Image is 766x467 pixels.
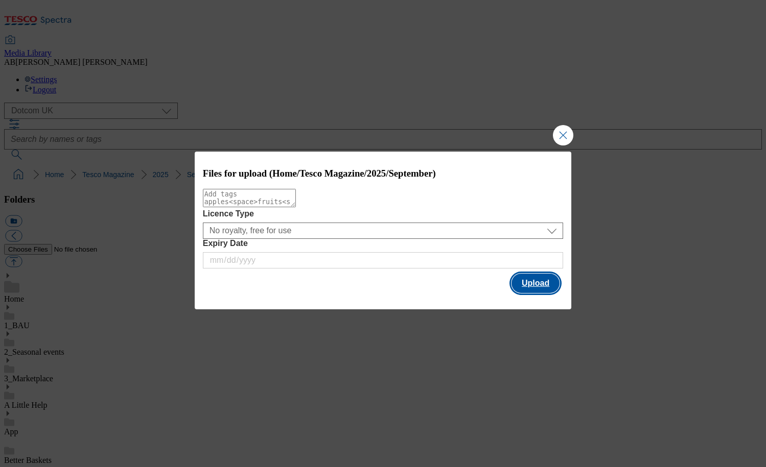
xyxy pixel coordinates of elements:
div: Modal [195,152,572,309]
label: Licence Type [203,209,564,218]
h3: Files for upload (Home/Tesco Magazine/2025/September) [203,168,564,179]
button: Upload [512,274,560,293]
button: Close Modal [553,125,573,145]
label: Expiry Date [203,239,564,248]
